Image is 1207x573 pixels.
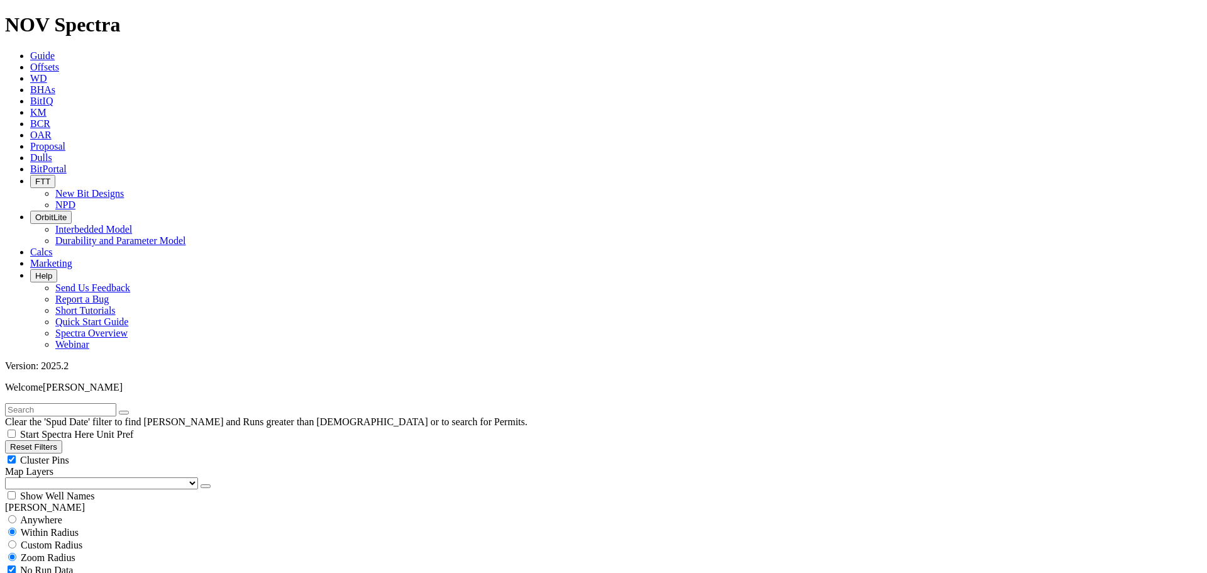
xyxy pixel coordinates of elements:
span: Zoom Radius [21,552,75,563]
a: KM [30,107,47,118]
a: BHAs [30,84,55,95]
p: Welcome [5,382,1202,393]
a: Spectra Overview [55,328,128,338]
a: OAR [30,130,52,140]
a: Durability and Parameter Model [55,235,186,246]
input: Start Spectra Here [8,430,16,438]
span: Within Radius [21,527,79,538]
span: [PERSON_NAME] [43,382,123,392]
button: Reset Filters [5,440,62,453]
a: Webinar [55,339,89,350]
span: Anywhere [20,515,62,525]
input: Search [5,403,116,416]
a: New Bit Designs [55,188,124,199]
span: Start Spectra Here [20,429,94,440]
a: Interbedded Model [55,224,132,235]
span: Map Layers [5,466,53,477]
a: Quick Start Guide [55,316,128,327]
a: BitIQ [30,96,53,106]
button: OrbitLite [30,211,72,224]
a: Guide [30,50,55,61]
a: Dulls [30,152,52,163]
span: FTT [35,177,50,186]
span: Help [35,271,52,281]
button: Help [30,269,57,282]
a: Proposal [30,141,65,152]
div: [PERSON_NAME] [5,502,1202,513]
a: NPD [55,199,75,210]
h1: NOV Spectra [5,13,1202,36]
a: Offsets [30,62,59,72]
a: Send Us Feedback [55,282,130,293]
a: Calcs [30,247,53,257]
span: Unit Pref [96,429,133,440]
span: Clear the 'Spud Date' filter to find [PERSON_NAME] and Runs greater than [DEMOGRAPHIC_DATA] or to... [5,416,527,427]
div: Version: 2025.2 [5,360,1202,372]
span: Cluster Pins [20,455,69,465]
span: OrbitLite [35,213,67,222]
button: FTT [30,175,55,188]
a: Report a Bug [55,294,109,304]
span: Show Well Names [20,491,94,501]
a: Marketing [30,258,72,269]
a: WD [30,73,47,84]
a: BCR [30,118,50,129]
span: Custom Radius [21,540,82,550]
a: Short Tutorials [55,305,116,316]
a: BitPortal [30,164,67,174]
